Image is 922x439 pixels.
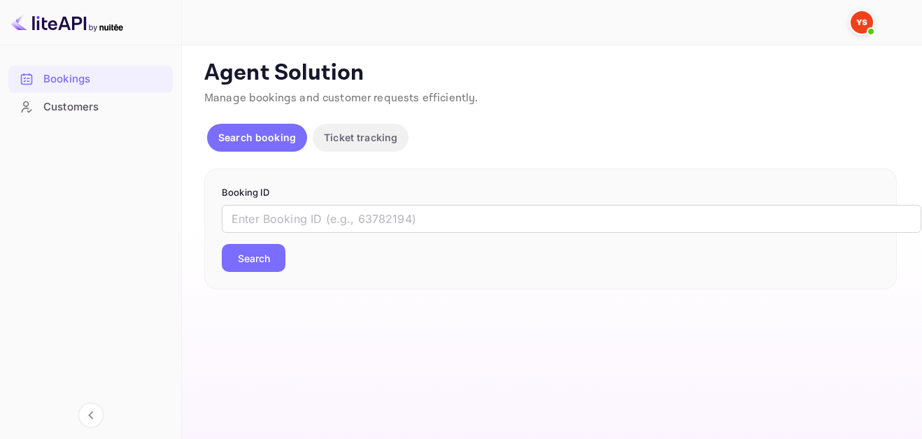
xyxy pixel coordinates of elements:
[8,94,173,121] div: Customers
[11,11,123,34] img: LiteAPI logo
[78,403,104,428] button: Collapse navigation
[204,91,478,106] span: Manage bookings and customer requests efficiently.
[324,130,397,145] p: Ticket tracking
[43,99,166,115] div: Customers
[218,130,296,145] p: Search booking
[851,11,873,34] img: Yandex Support
[222,186,879,200] p: Booking ID
[43,71,166,87] div: Bookings
[204,59,897,87] p: Agent Solution
[8,94,173,120] a: Customers
[222,205,921,233] input: Enter Booking ID (e.g., 63782194)
[8,66,173,93] div: Bookings
[8,66,173,92] a: Bookings
[222,244,285,272] button: Search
